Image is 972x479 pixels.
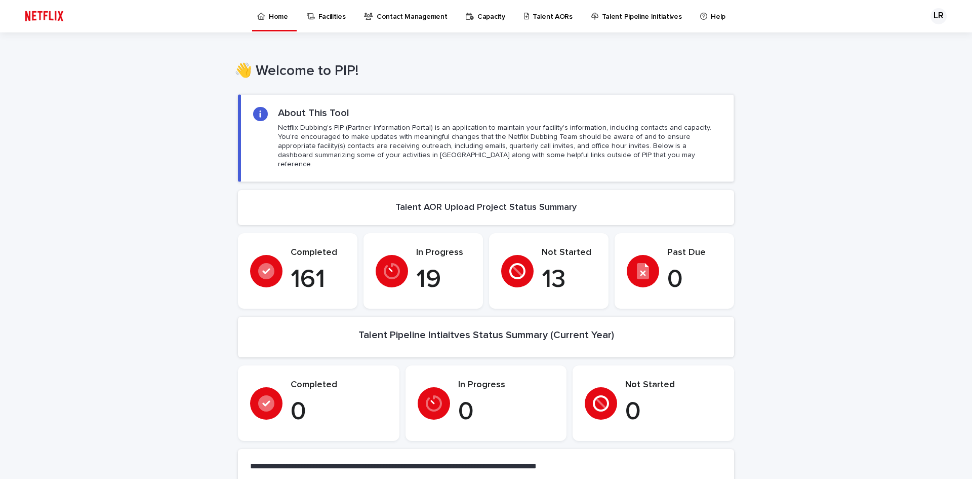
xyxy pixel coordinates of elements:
h1: 👋 Welcome to PIP! [234,63,731,80]
p: 19 [416,265,471,295]
p: In Progress [458,380,555,391]
p: Not Started [542,247,596,259]
p: Not Started [625,380,722,391]
h2: About This Tool [278,107,349,119]
p: Completed [291,380,387,391]
img: ifQbXi3ZQGMSEF7WDB7W [20,6,68,26]
p: 161 [291,265,345,295]
p: Completed [291,247,345,259]
div: LR [930,8,947,24]
p: In Progress [416,247,471,259]
h2: Talent AOR Upload Project Status Summary [395,202,577,213]
p: 0 [667,265,722,295]
p: 0 [291,397,387,427]
h2: Talent Pipeline Intiaitves Status Summary (Current Year) [358,329,614,341]
p: Past Due [667,247,722,259]
p: Netflix Dubbing's PIP (Partner Information Portal) is an application to maintain your facility's ... [278,123,721,169]
p: 0 [458,397,555,427]
p: 0 [625,397,722,427]
p: 13 [542,265,596,295]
